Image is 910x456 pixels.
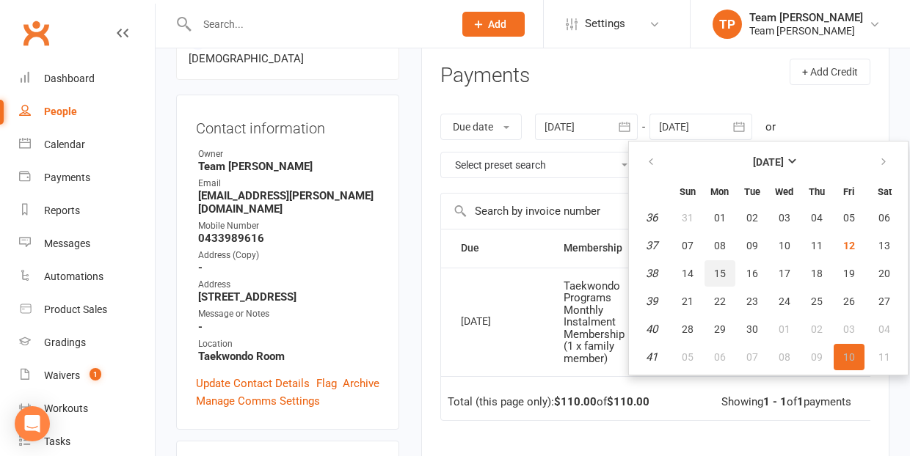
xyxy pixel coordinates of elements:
button: 07 [672,232,703,259]
button: 22 [705,288,735,315]
button: 24 [769,288,800,315]
span: 01 [714,212,726,224]
a: People [19,95,155,128]
strong: - [198,261,379,274]
span: 04 [878,323,890,335]
strong: 1 [797,395,804,408]
span: 31 [682,212,694,224]
button: 01 [705,205,735,231]
em: 36 [646,211,658,224]
button: 11 [866,344,903,370]
div: Payments [44,172,90,183]
span: 06 [714,351,726,363]
strong: Team [PERSON_NAME] [198,160,379,173]
button: 09 [737,232,768,259]
span: 03 [779,212,790,224]
button: 03 [769,205,800,231]
strong: $110.00 [554,395,597,408]
th: Membership [557,229,631,267]
div: Tasks [44,435,70,447]
small: Sunday [680,186,696,197]
button: 20 [866,260,903,287]
span: 02 [746,212,758,224]
button: 06 [866,205,903,231]
em: 38 [646,267,658,280]
span: 30 [746,323,758,335]
a: Update Contact Details [196,375,310,392]
button: Add [462,12,525,37]
a: Manage Comms Settings [196,392,320,410]
strong: - [198,320,379,334]
a: Workouts [19,392,155,425]
strong: [EMAIL_ADDRESS][PERSON_NAME][DOMAIN_NAME] [198,189,379,216]
a: Archive [343,375,379,392]
strong: [DATE] [753,156,784,168]
button: 09 [801,344,832,370]
strong: [STREET_ADDRESS] [198,290,379,304]
button: 01 [769,316,800,342]
div: Automations [44,271,103,282]
button: 26 [834,288,864,315]
small: Wednesday [775,186,793,197]
div: Showing of payments [721,396,851,408]
span: 1 [90,368,101,380]
span: 09 [811,351,823,363]
h3: Contact information [196,114,379,136]
div: People [44,106,77,117]
a: Dashboard [19,62,155,95]
button: 11 [801,232,832,259]
button: 21 [672,288,703,315]
span: [DEMOGRAPHIC_DATA] [189,52,304,65]
div: TP [713,10,742,39]
span: 27 [878,295,890,307]
button: 05 [672,344,703,370]
div: Waivers [44,369,80,381]
div: Workouts [44,402,88,414]
span: 02 [811,323,823,335]
div: [DATE] [461,309,528,332]
a: Automations [19,260,155,293]
button: 18 [801,260,832,287]
div: Messages [44,238,90,249]
strong: Taekwondo Room [198,350,379,363]
small: Tuesday [744,186,760,197]
div: or [765,118,776,136]
th: Due [454,229,557,267]
a: Waivers 1 [19,359,155,392]
button: 08 [705,232,735,259]
span: 24 [779,295,790,307]
div: Open Intercom Messenger [15,406,50,441]
span: 14 [682,268,694,279]
button: 10 [769,232,800,259]
span: 05 [843,212,855,224]
span: 04 [811,212,823,224]
div: Location [198,337,379,351]
strong: 0433989616 [198,232,379,245]
span: 11 [878,351,890,363]
span: 18 [811,268,823,279]
input: Search by invoice number [441,194,762,229]
span: 01 [779,323,790,335]
span: Taekwondo Programs Monthly Instalment Membership (1 x family member) [564,279,625,365]
span: 22 [714,295,726,307]
div: Team [PERSON_NAME] [749,24,863,37]
button: 31 [672,205,703,231]
div: Mobile Number [198,219,379,233]
div: Total (this page only): of [448,396,649,408]
button: 29 [705,316,735,342]
button: 05 [834,205,864,231]
button: 14 [672,260,703,287]
div: Product Sales [44,304,107,315]
small: Saturday [878,186,892,197]
span: Add [488,18,506,30]
div: Reports [44,205,80,216]
div: Dashboard [44,73,95,84]
span: 12 [843,240,855,251]
a: Gradings [19,326,155,359]
button: 02 [737,205,768,231]
span: 28 [682,323,694,335]
span: 26 [843,295,855,307]
span: Settings [585,7,625,40]
strong: 1 - 1 [763,395,787,408]
button: Due date [440,114,522,140]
